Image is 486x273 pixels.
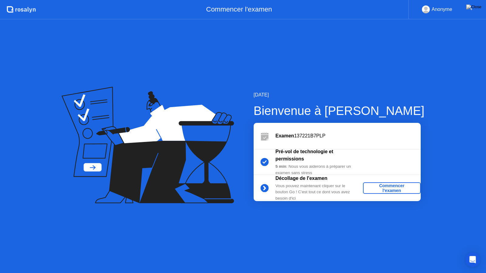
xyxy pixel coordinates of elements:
b: Décollage de l'examen [276,176,327,181]
div: : Nous vous aiderons à préparer un examen sans stress [276,163,363,176]
div: 137221B7PLP [276,132,421,140]
div: [DATE] [254,91,424,99]
b: Examen [276,133,294,138]
img: Close [466,5,481,9]
b: Pré-vol de technologie et permissions [276,149,333,161]
div: Anonyme [432,5,452,13]
b: 5 min [276,164,286,169]
div: Bienvenue à [PERSON_NAME] [254,102,424,120]
div: Commencer l'examen [365,183,418,193]
div: Vous pouvez maintenant cliquer sur le bouton Go ! C'est tout ce dont vous avez besoin d'ici [276,183,363,201]
div: Open Intercom Messenger [465,252,480,267]
button: Commencer l'examen [363,182,421,194]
